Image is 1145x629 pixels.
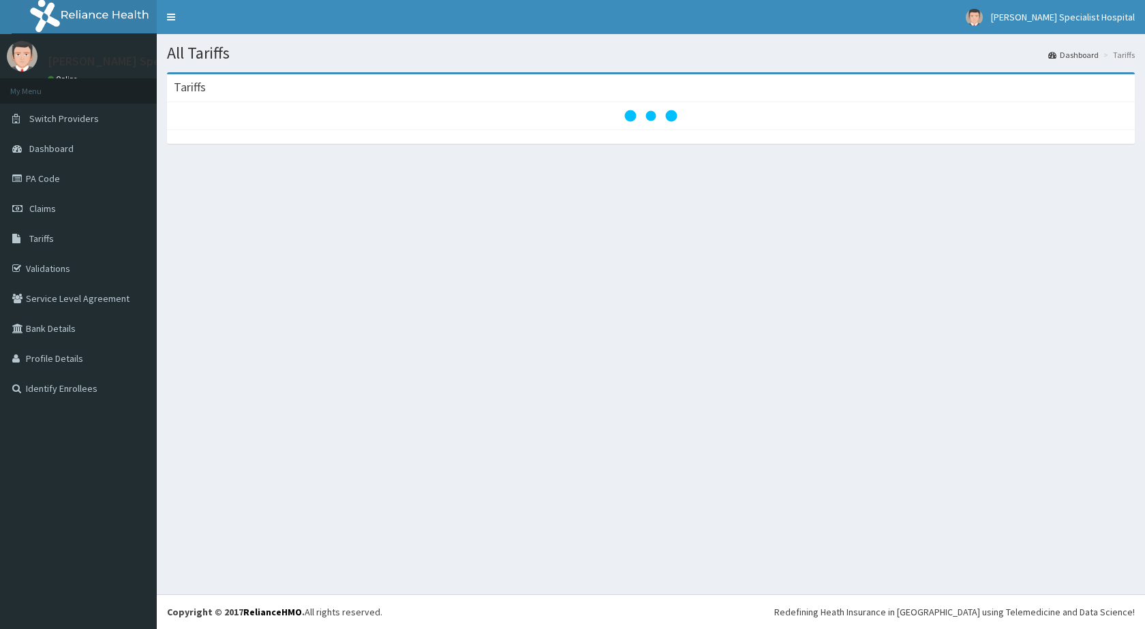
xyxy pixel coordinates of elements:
footer: All rights reserved. [157,594,1145,629]
span: Tariffs [29,232,54,245]
img: User Image [966,9,983,26]
strong: Copyright © 2017 . [167,606,305,618]
p: [PERSON_NAME] Specialist Hospital [48,55,240,67]
h1: All Tariffs [167,44,1135,62]
span: Dashboard [29,142,74,155]
h3: Tariffs [174,81,206,93]
span: Switch Providers [29,112,99,125]
a: Online [48,74,80,84]
div: Redefining Heath Insurance in [GEOGRAPHIC_DATA] using Telemedicine and Data Science! [774,605,1135,619]
svg: audio-loading [624,89,678,143]
span: [PERSON_NAME] Specialist Hospital [991,11,1135,23]
span: Claims [29,202,56,215]
li: Tariffs [1100,49,1135,61]
a: Dashboard [1048,49,1099,61]
img: User Image [7,41,37,72]
a: RelianceHMO [243,606,302,618]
